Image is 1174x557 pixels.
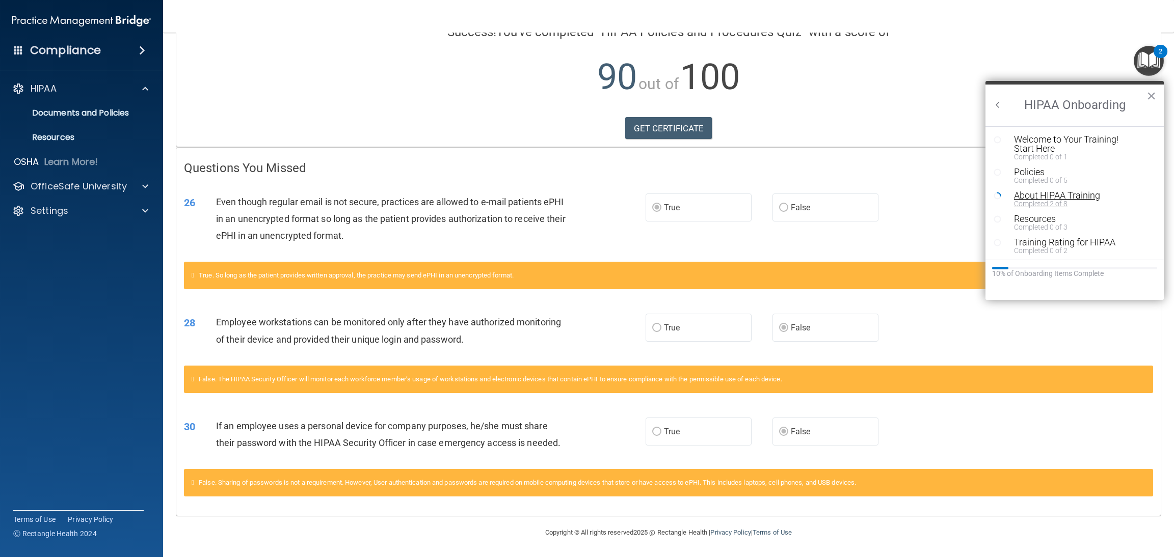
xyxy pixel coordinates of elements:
[779,324,788,332] input: False
[680,56,740,98] span: 100
[652,204,661,212] input: True
[12,205,148,217] a: Settings
[753,528,792,536] a: Terms of Use
[1009,168,1139,184] button: PoliciesCompleted 0 of 5
[791,323,811,332] span: False
[625,117,712,140] a: GET CERTIFICATE
[1009,214,1139,231] button: ResourcesCompleted 0 of 3
[199,479,856,486] span: False. Sharing of passwords is not a requirement. However, User authentication and passwords are ...
[1014,224,1139,231] div: Completed 0 of 3
[1009,238,1139,254] button: Training Rating for HIPAACompleted 0 of 2
[13,514,56,524] a: Terms of Use
[7,132,146,143] p: Resources
[985,81,1164,300] div: Resource Center
[1009,135,1139,160] button: Welcome to Your Training! Start HereCompleted 0 of 1
[1146,88,1156,104] button: Close
[1014,214,1139,224] div: Resources
[216,317,561,344] span: Employee workstations can be monitored only after they have authorized monitoring of their device...
[184,197,195,209] span: 26
[1014,200,1139,207] div: Completed 2 of 8
[30,43,101,58] h4: Compliance
[199,271,514,279] span: True. So long as the patient provides written approval, the practice may send ePHI in an unencryp...
[1014,153,1139,160] div: Completed 0 of 1
[664,427,680,436] span: True
[68,514,114,524] a: Privacy Policy
[1014,247,1139,254] div: Completed 0 of 2
[483,516,855,549] div: Copyright © All rights reserved 2025 @ Rectangle Health | |
[638,75,679,93] span: out of
[199,375,782,383] span: False. The HIPAA Security Officer will monitor each workforce member’s usage of workstations and ...
[216,421,561,448] span: If an employee uses a personal device for company purposes, he/she must share their password with...
[44,156,98,168] p: Learn More!
[12,82,148,95] a: HIPAA
[31,205,68,217] p: Settings
[12,11,151,31] img: PMB logo
[791,203,811,212] span: False
[1009,191,1139,207] button: About HIPAA TrainingCompleted 2 of 8
[1123,492,1162,531] iframe: Drift Widget Chat Controller
[184,25,1153,39] h4: You've completed " " with a score of
[31,82,57,95] p: HIPAA
[7,108,146,118] p: Documents and Policies
[31,180,127,192] p: OfficeSafe University
[216,197,566,241] span: Even though regular email is not secure, practices are allowed to e-mail patients ePHI in an unen...
[184,421,195,433] span: 30
[710,528,751,536] a: Privacy Policy
[779,204,788,212] input: False
[1014,168,1139,177] div: Policies
[664,203,680,212] span: True
[597,56,637,98] span: 90
[652,428,661,436] input: True
[791,427,811,436] span: False
[1014,191,1139,200] div: About HIPAA Training
[184,317,195,329] span: 28
[1134,46,1164,76] button: Open Resource Center, 2 new notifications
[1014,135,1139,153] div: Welcome to Your Training! Start Here
[14,156,39,168] p: OSHA
[12,180,148,192] a: OfficeSafe University
[993,100,1003,110] button: Back to Resource Center Home
[664,323,680,332] span: True
[1014,238,1139,247] div: Training Rating for HIPAA
[779,428,788,436] input: False
[1159,51,1162,65] div: 2
[652,324,661,332] input: True
[184,161,1153,175] h4: Questions You Missed
[1014,177,1139,184] div: Completed 0 of 5
[13,528,97,539] span: Ⓒ Rectangle Health 2024
[985,85,1164,126] h2: HIPAA Onboarding
[992,269,1157,278] div: 10% of Onboarding Items Complete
